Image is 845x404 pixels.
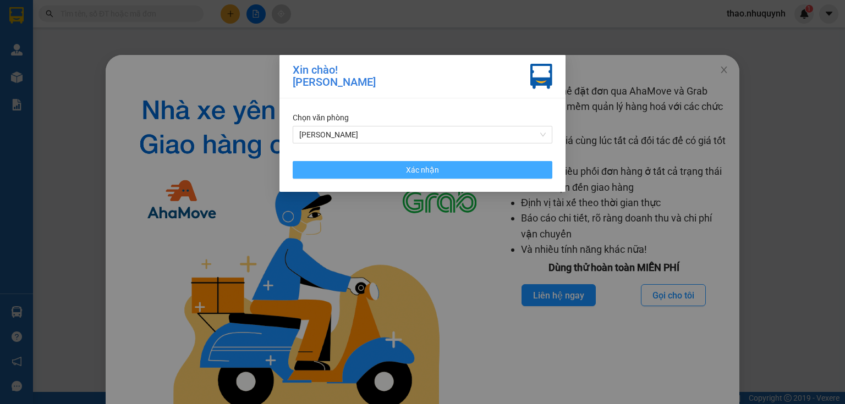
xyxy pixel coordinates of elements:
div: Chọn văn phòng [293,112,552,124]
button: Xác nhận [293,161,552,179]
span: Xác nhận [406,164,439,176]
div: Xin chào! [PERSON_NAME] [293,64,376,89]
img: vxr-icon [530,64,552,89]
span: Phan Rang [299,126,546,143]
